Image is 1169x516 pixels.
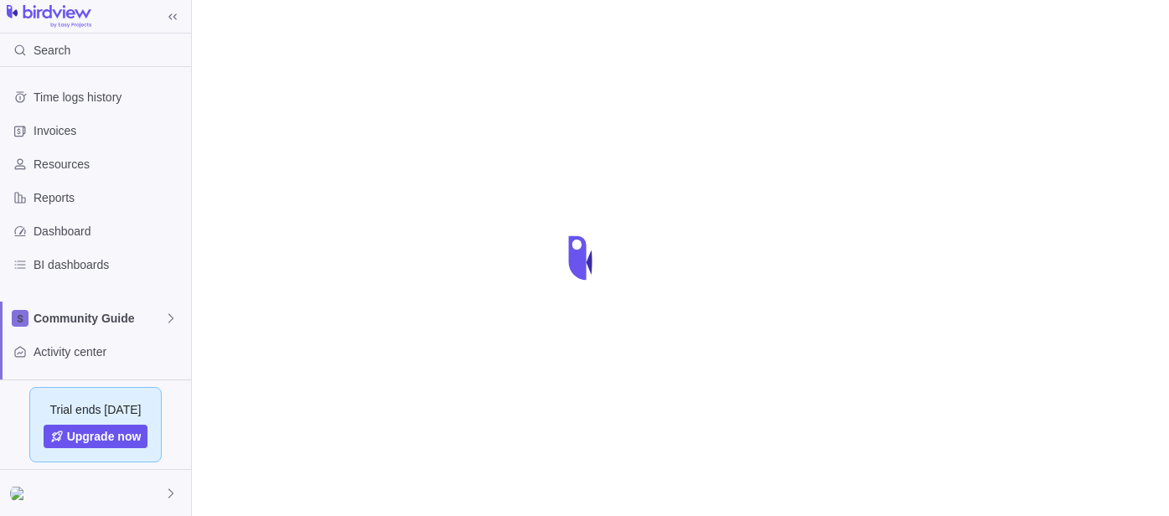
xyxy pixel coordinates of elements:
div: loading [551,224,618,292]
img: Show [10,487,30,500]
span: Activity center [34,343,184,360]
div: Samantha Harrison [10,483,30,503]
a: Upgrade now [44,425,148,448]
span: Time logs history [34,89,184,106]
span: Upgrade now [67,428,142,445]
span: Community Guide [34,310,164,327]
span: Resources [34,156,184,173]
span: Invoices [34,122,184,139]
span: Trial ends [DATE] [50,401,142,418]
span: Reports [34,189,184,206]
span: Search [34,42,70,59]
span: Custom forms [34,377,184,394]
span: Dashboard [34,223,184,240]
img: logo [7,5,91,28]
span: BI dashboards [34,256,184,273]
